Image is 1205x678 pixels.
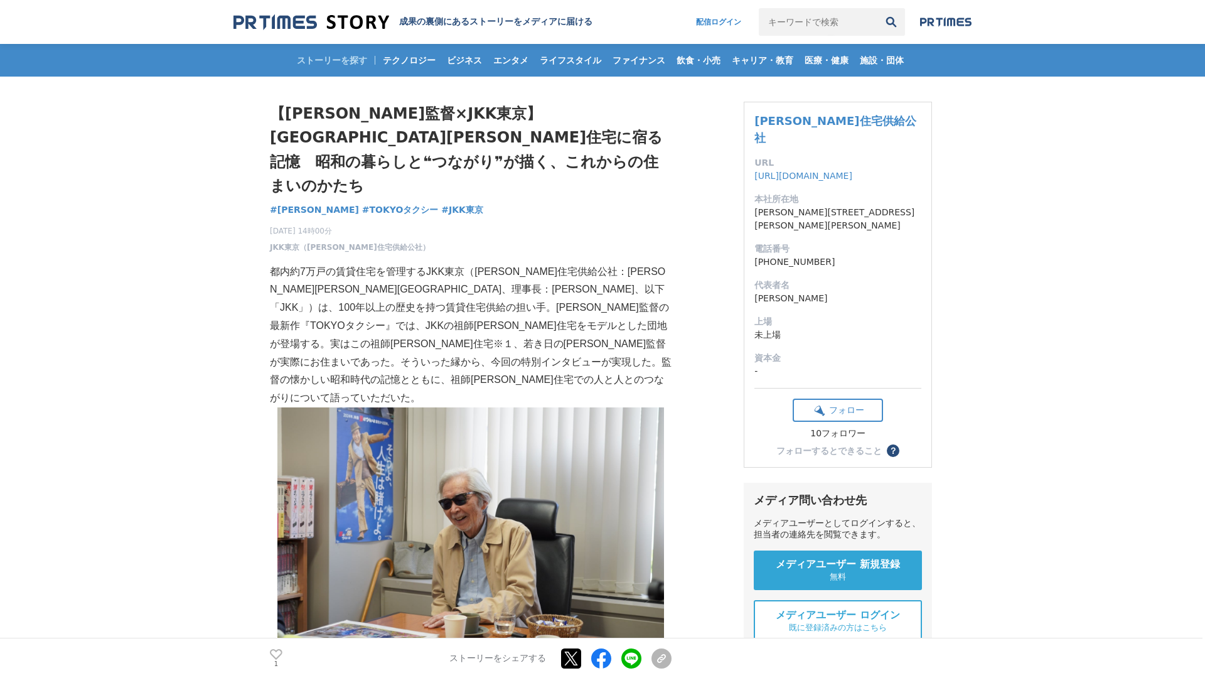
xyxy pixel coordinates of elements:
a: 施設・団体 [855,44,909,77]
span: 既に登録済みの方はこちら [789,622,887,633]
span: エンタメ [488,55,533,66]
span: メディアユーザー ログイン [776,609,900,622]
dt: 本社所在地 [754,193,921,206]
span: #JKK東京 [441,204,483,215]
a: JKK東京（[PERSON_NAME]住宅供給公社） [270,242,430,253]
dd: - [754,365,921,378]
dd: [PERSON_NAME][STREET_ADDRESS][PERSON_NAME][PERSON_NAME] [754,206,921,232]
p: 1 [270,661,282,667]
a: 飲食・小売 [672,44,726,77]
button: ？ [887,444,899,457]
div: メディア問い合わせ先 [754,493,922,508]
span: #TOKYOタクシー [362,204,439,215]
p: ストーリーをシェアする [449,653,546,664]
h1: 【[PERSON_NAME]監督×JKK東京】[GEOGRAPHIC_DATA][PERSON_NAME]住宅に宿る記憶 昭和の暮らしと❝つながり❞が描く、これからの住まいのかたち [270,102,672,198]
a: メディアユーザー 新規登録 無料 [754,551,922,590]
span: ビジネス [442,55,487,66]
dt: 資本金 [754,352,921,365]
input: キーワードで検索 [759,8,877,36]
a: ビジネス [442,44,487,77]
dt: 電話番号 [754,242,921,256]
dt: 上場 [754,315,921,328]
img: thumbnail_0fe8d800-4b64-11f0-a60d-cfae4edd808c.JPG [277,407,664,665]
p: 都内約7万戸の賃貸住宅を管理するJKK東京（[PERSON_NAME]住宅供給公社：[PERSON_NAME][PERSON_NAME][GEOGRAPHIC_DATA]、理事長：[PERSON... [270,263,672,407]
a: ライフスタイル [535,44,606,77]
a: [URL][DOMAIN_NAME] [754,171,852,181]
dd: [PERSON_NAME] [754,292,921,305]
a: テクノロジー [378,44,441,77]
div: メディアユーザーとしてログインすると、担当者の連絡先を閲覧できます。 [754,518,922,541]
a: #JKK東京 [441,203,483,217]
dd: 未上場 [754,328,921,342]
a: 医療・健康 [800,44,854,77]
span: #[PERSON_NAME] [270,204,359,215]
a: ファイナンス [608,44,670,77]
a: メディアユーザー ログイン 既に登録済みの方はこちら [754,600,922,642]
span: 医療・健康 [800,55,854,66]
span: キャリア・教育 [727,55,798,66]
span: 施設・団体 [855,55,909,66]
span: 飲食・小売 [672,55,726,66]
dt: URL [754,156,921,169]
button: 検索 [877,8,905,36]
a: #[PERSON_NAME] [270,203,359,217]
a: [PERSON_NAME]住宅供給公社 [754,114,916,144]
span: ファイナンス [608,55,670,66]
a: 配信ログイン [683,8,754,36]
a: 成果の裏側にあるストーリーをメディアに届ける 成果の裏側にあるストーリーをメディアに届ける [233,14,592,31]
a: #TOKYOタクシー [362,203,439,217]
img: prtimes [920,17,972,27]
a: エンタメ [488,44,533,77]
div: 10フォロワー [793,428,883,439]
span: 無料 [830,571,846,583]
dt: 代表者名 [754,279,921,292]
button: フォロー [793,399,883,422]
span: ？ [889,446,897,455]
span: メディアユーザー 新規登録 [776,558,900,571]
h2: 成果の裏側にあるストーリーをメディアに届ける [399,16,592,28]
div: フォローするとできること [776,446,882,455]
dd: [PHONE_NUMBER] [754,256,921,269]
span: [DATE] 14時00分 [270,225,430,237]
img: 成果の裏側にあるストーリーをメディアに届ける [233,14,389,31]
span: ライフスタイル [535,55,606,66]
a: キャリア・教育 [727,44,798,77]
span: テクノロジー [378,55,441,66]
